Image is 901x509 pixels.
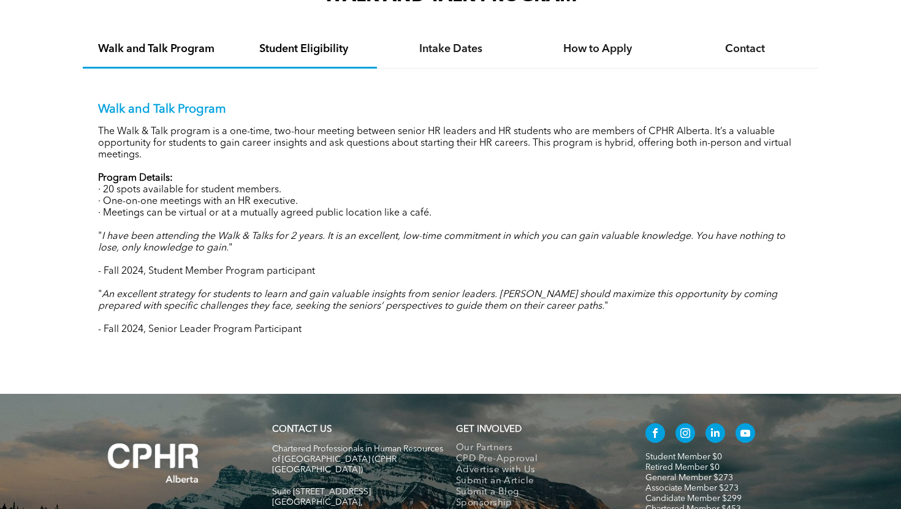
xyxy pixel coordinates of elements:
[98,208,803,219] p: · Meetings can be virtual or at a mutually agreed public location like a café.
[98,196,803,208] p: · One-on-one meetings with an HR executive.
[98,290,777,311] em: An excellent strategy for students to learn and gain valuable insights from senior leaders. [PERS...
[98,266,803,277] p: - Fall 2024, Student Member Program participant
[456,443,620,454] a: Our Partners
[98,232,785,253] em: I have been attending the Walk & Talks for 2 years. It is an excellent, low-time commitment in wh...
[682,42,807,56] h4: Contact
[645,484,739,492] a: Associate Member $273
[98,289,803,312] p: " "
[98,231,803,254] p: " "
[456,465,620,476] a: Advertise with Us
[98,126,803,161] p: The Walk & Talk program is a one-time, two-hour meeting between senior HR leaders and HR students...
[645,423,665,446] a: facebook
[272,488,371,496] span: Suite [STREET_ADDRESS]
[645,494,742,503] a: Candidate Member $299
[705,423,725,446] a: linkedin
[456,454,620,465] a: CPD Pre-Approval
[456,476,620,487] a: Submit an Article
[83,418,224,508] img: A white background with a few lines on it
[94,42,219,56] h4: Walk and Talk Program
[456,425,522,434] span: GET INVOLVED
[98,324,803,336] p: - Fall 2024, Senior Leader Program Participant
[98,184,803,196] p: · 20 spots available for student members.
[456,498,620,509] a: Sponsorship
[98,102,803,117] p: Walk and Talk Program
[645,453,722,461] a: Student Member $0
[98,173,173,183] strong: Program Details:
[645,463,720,472] a: Retired Member $0
[272,445,443,474] span: Chartered Professionals in Human Resources of [GEOGRAPHIC_DATA] (CPHR [GEOGRAPHIC_DATA])
[241,42,366,56] h4: Student Eligibility
[736,423,755,446] a: youtube
[645,473,733,482] a: General Member $273
[675,423,695,446] a: instagram
[272,425,332,434] a: CONTACT US
[535,42,660,56] h4: How to Apply
[388,42,513,56] h4: Intake Dates
[456,487,620,498] a: Submit a Blog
